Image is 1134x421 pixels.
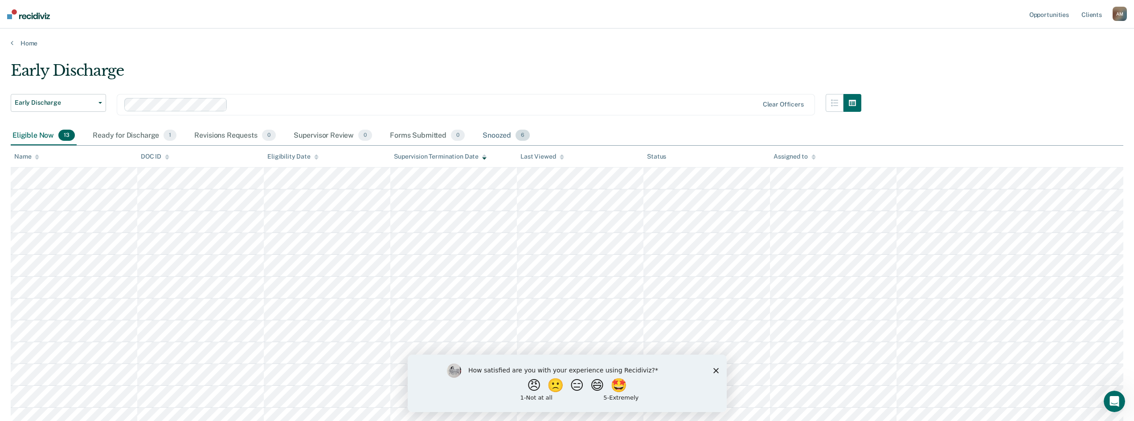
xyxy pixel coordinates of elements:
[11,94,106,112] button: Early Discharge
[11,39,1123,47] a: Home
[451,130,465,141] span: 0
[292,126,374,146] div: Supervisor Review0
[14,153,39,160] div: Name
[262,130,276,141] span: 0
[58,130,75,141] span: 13
[164,130,176,141] span: 1
[481,126,532,146] div: Snoozed6
[1113,7,1127,21] div: A M
[647,153,666,160] div: Status
[763,101,804,108] div: Clear officers
[267,153,319,160] div: Eligibility Date
[358,130,372,141] span: 0
[11,126,77,146] div: Eligible Now13
[520,153,564,160] div: Last Viewed
[408,355,727,412] iframe: Survey by Kim from Recidiviz
[192,126,277,146] div: Revisions Requests0
[388,126,467,146] div: Forms Submitted0
[1113,7,1127,21] button: AM
[91,126,178,146] div: Ready for Discharge1
[1104,391,1125,412] iframe: Intercom live chat
[15,99,95,106] span: Early Discharge
[11,61,861,87] div: Early Discharge
[7,9,50,19] img: Recidiviz
[516,130,530,141] span: 6
[141,153,169,160] div: DOC ID
[774,153,815,160] div: Assigned to
[394,153,487,160] div: Supervision Termination Date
